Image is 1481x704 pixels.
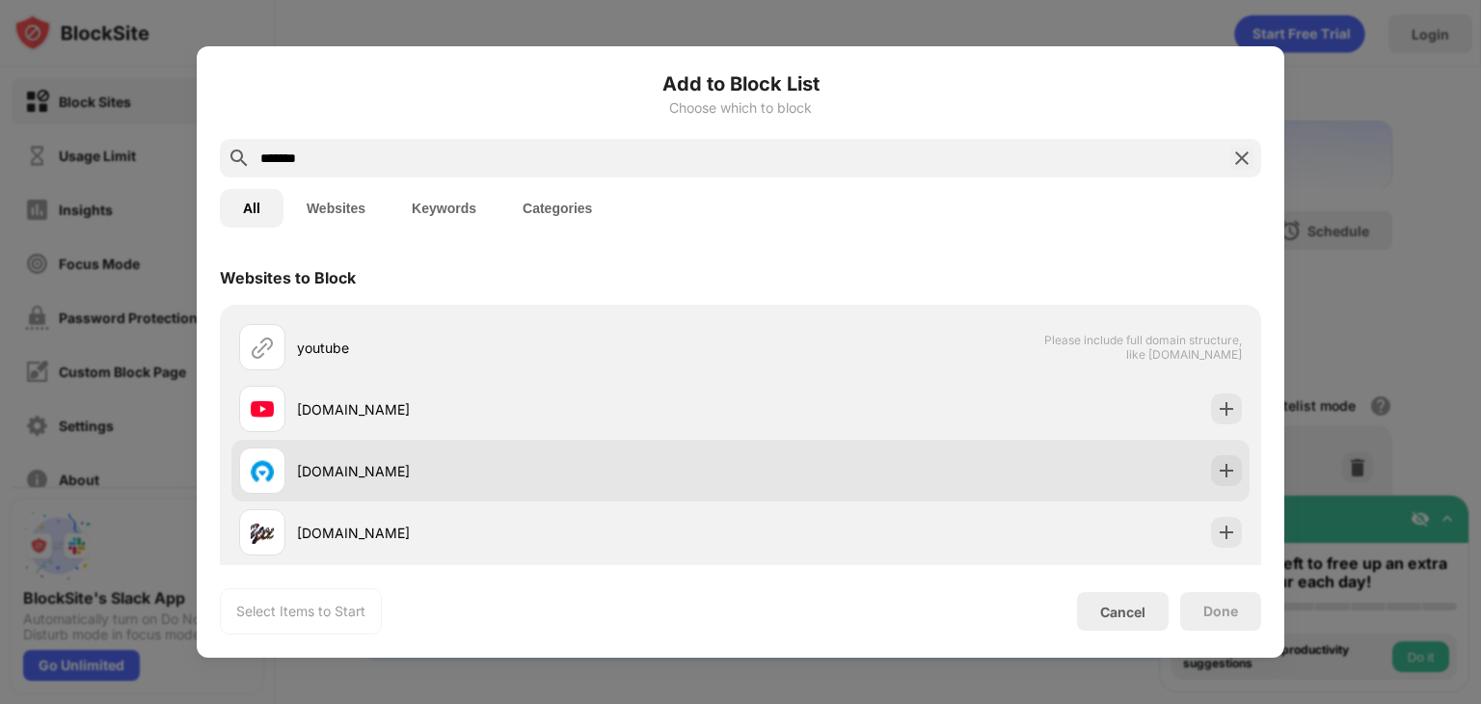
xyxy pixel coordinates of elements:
img: favicons [251,459,274,482]
div: Choose which to block [220,100,1261,116]
button: Categories [499,189,615,228]
img: url.svg [251,336,274,359]
img: favicons [251,521,274,544]
h6: Add to Block List [220,69,1261,98]
div: [DOMAIN_NAME] [297,523,740,543]
div: [DOMAIN_NAME] [297,461,740,481]
div: Cancel [1100,604,1145,620]
img: search-close [1230,147,1253,170]
img: favicons [251,397,274,420]
span: Please include full domain structure, like [DOMAIN_NAME] [1043,333,1242,362]
div: Select Items to Start [236,602,365,621]
div: Done [1203,604,1238,619]
div: [DOMAIN_NAME] [297,399,740,420]
div: youtube [297,338,740,358]
button: Websites [283,189,389,228]
button: All [220,189,283,228]
img: search.svg [228,147,251,170]
div: Websites to Block [220,268,356,287]
button: Keywords [389,189,499,228]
